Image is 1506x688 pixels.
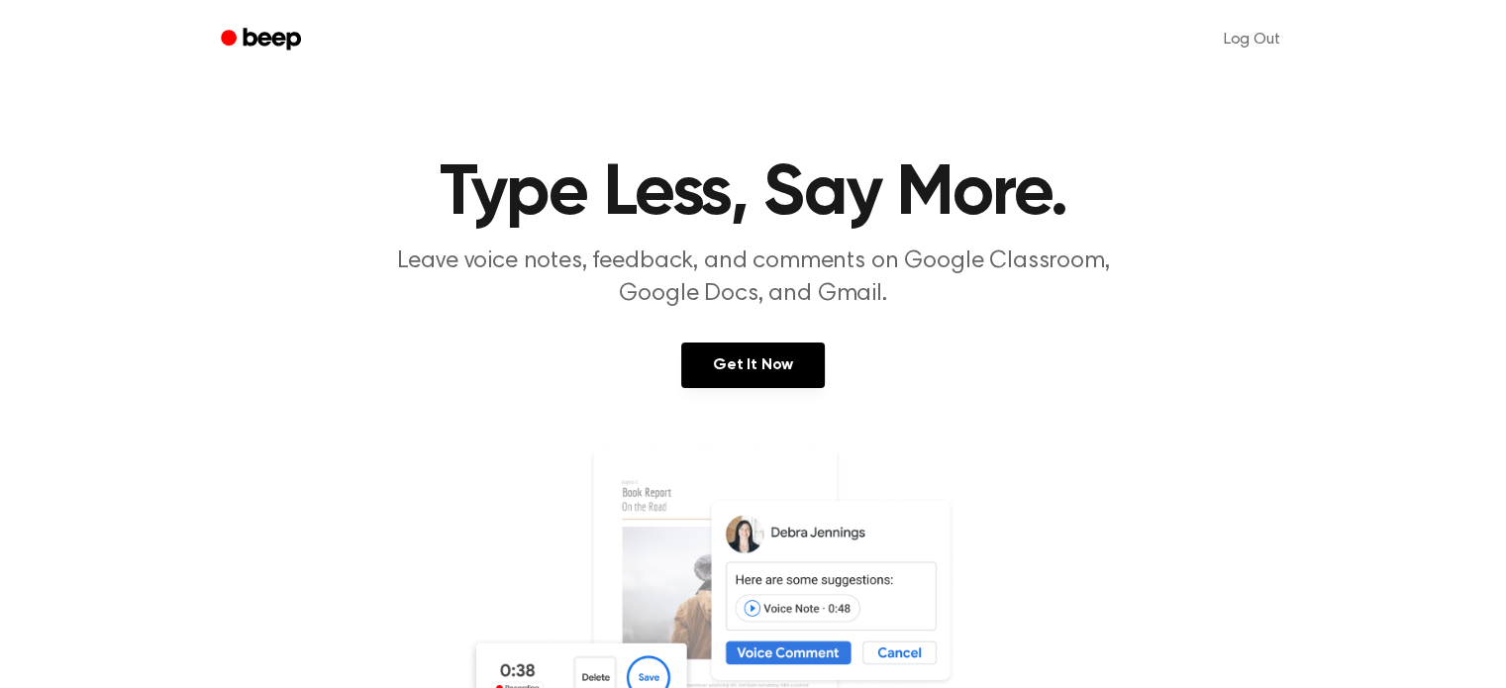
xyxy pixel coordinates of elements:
a: Get It Now [681,343,825,388]
a: Beep [207,21,319,59]
p: Leave voice notes, feedback, and comments on Google Classroom, Google Docs, and Gmail. [373,246,1134,311]
h1: Type Less, Say More. [247,158,1260,230]
a: Log Out [1204,16,1300,63]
